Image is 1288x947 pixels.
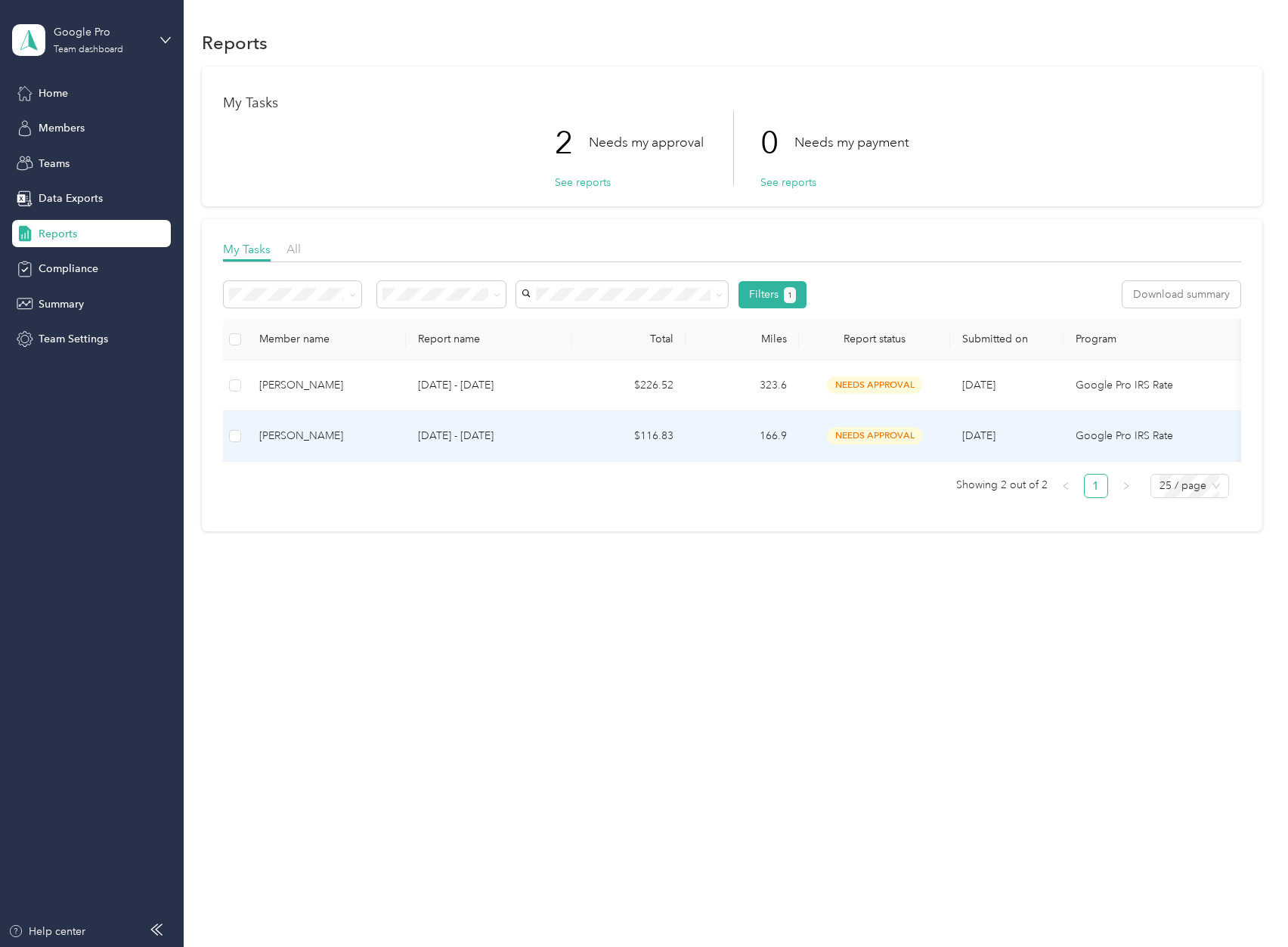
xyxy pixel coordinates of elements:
td: 166.9 [686,411,799,462]
th: Member name [247,319,406,361]
span: right [1122,481,1131,491]
span: All [286,242,301,256]
span: My Tasks [223,242,271,256]
li: 1 [1084,474,1108,498]
div: Total [584,333,673,345]
button: left [1054,474,1078,498]
div: Team dashboard [54,45,123,54]
button: Download summary [1122,281,1240,308]
td: Google Pro IRS Rate [1064,361,1252,411]
li: Previous Page [1054,474,1078,498]
span: Compliance [39,261,98,277]
p: Needs my payment [794,133,909,152]
span: left [1061,481,1070,491]
span: [DATE] [962,379,995,391]
span: Members [39,120,85,136]
button: right [1114,474,1138,498]
a: 1 [1085,475,1107,497]
button: Help center [8,924,85,939]
div: Google Pro [54,24,148,40]
span: needs approval [827,376,922,394]
p: 2 [555,111,589,175]
button: 1 [784,287,797,303]
td: $226.52 [572,361,686,411]
span: 25 / page [1160,475,1220,497]
p: Google Pro IRS Rate [1076,428,1240,444]
span: [DATE] [962,429,995,442]
div: [PERSON_NAME] [259,377,394,394]
div: [PERSON_NAME] [259,428,394,444]
th: Report name [406,319,572,361]
th: Submitted on [950,319,1064,361]
span: Home [39,85,68,101]
button: Filters1 [738,281,807,308]
span: Summary [39,296,84,312]
p: 0 [760,111,794,175]
span: Team Settings [39,331,108,347]
span: 1 [788,289,792,302]
span: Report status [811,333,938,345]
p: [DATE] - [DATE] [418,377,560,394]
div: Member name [259,333,394,345]
span: Data Exports [39,190,103,206]
span: needs approval [827,427,922,444]
p: Google Pro IRS Rate [1076,377,1240,394]
h1: My Tasks [223,95,1240,111]
div: Miles [698,333,787,345]
th: Program [1064,319,1252,361]
p: Needs my approval [589,133,704,152]
div: Page Size [1150,474,1229,498]
td: Google Pro IRS Rate [1064,411,1252,462]
p: [DATE] - [DATE] [418,428,560,444]
span: Reports [39,226,77,242]
li: Next Page [1114,474,1138,498]
h1: Reports [202,35,268,51]
span: Teams [39,156,70,172]
td: 323.6 [686,361,799,411]
span: Showing 2 out of 2 [956,474,1048,497]
button: See reports [760,175,816,190]
iframe: Everlance-gr Chat Button Frame [1203,862,1288,947]
button: See reports [555,175,611,190]
td: $116.83 [572,411,686,462]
